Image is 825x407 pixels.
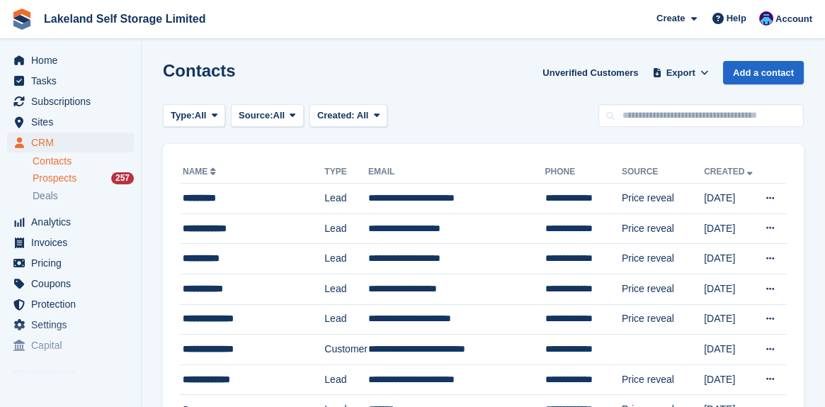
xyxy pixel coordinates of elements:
[171,108,195,123] span: Type:
[704,304,756,335] td: [DATE]
[31,71,116,91] span: Tasks
[31,294,116,314] span: Protection
[704,184,756,214] td: [DATE]
[545,161,622,184] th: Phone
[31,315,116,335] span: Settings
[31,233,116,252] span: Invoices
[7,50,134,70] a: menu
[324,244,368,274] td: Lead
[11,9,33,30] img: stora-icon-8386f47178a22dfd0bd8f6a31ec36ba5ce8667c1dd55bd0f319d3a0aa187defe.svg
[7,91,134,111] a: menu
[622,244,704,274] td: Price reveal
[31,253,116,273] span: Pricing
[31,274,116,294] span: Coupons
[7,294,134,314] a: menu
[656,11,685,26] span: Create
[368,161,545,184] th: Email
[622,213,704,244] td: Price reveal
[723,61,804,84] a: Add a contact
[324,184,368,214] td: Lead
[31,335,116,355] span: Capital
[31,50,116,70] span: Home
[622,304,704,335] td: Price reveal
[7,315,134,335] a: menu
[31,91,116,111] span: Subscriptions
[324,274,368,304] td: Lead
[183,167,219,177] a: Name
[324,335,368,365] td: Customer
[111,172,134,184] div: 257
[31,133,116,152] span: CRM
[324,364,368,395] td: Lead
[649,61,712,84] button: Export
[7,133,134,152] a: menu
[727,11,746,26] span: Help
[704,274,756,304] td: [DATE]
[163,104,225,128] button: Type: All
[38,7,212,30] a: Lakeland Self Storage Limited
[33,172,76,185] span: Prospects
[31,212,116,232] span: Analytics
[622,274,704,304] td: Price reveal
[309,104,387,128] button: Created: All
[7,112,134,132] a: menu
[622,184,704,214] td: Price reveal
[7,212,134,232] a: menu
[7,274,134,294] a: menu
[704,335,756,365] td: [DATE]
[231,104,304,128] button: Source: All
[31,112,116,132] span: Sites
[7,253,134,273] a: menu
[13,367,141,381] span: Storefront
[704,213,756,244] td: [DATE]
[7,233,134,252] a: menu
[775,12,812,26] span: Account
[759,11,773,26] img: David Dickson
[317,110,355,121] span: Created:
[666,66,695,80] span: Export
[239,108,273,123] span: Source:
[704,244,756,274] td: [DATE]
[704,364,756,395] td: [DATE]
[324,161,368,184] th: Type
[273,108,285,123] span: All
[622,161,704,184] th: Source
[537,61,644,84] a: Unverified Customers
[7,71,134,91] a: menu
[163,61,236,80] h1: Contacts
[33,171,134,186] a: Prospects 257
[622,364,704,395] td: Price reveal
[324,304,368,335] td: Lead
[704,167,756,177] a: Created
[33,155,134,168] a: Contacts
[195,108,207,123] span: All
[324,213,368,244] td: Lead
[357,110,369,121] span: All
[33,189,58,203] span: Deals
[33,189,134,203] a: Deals
[7,335,134,355] a: menu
